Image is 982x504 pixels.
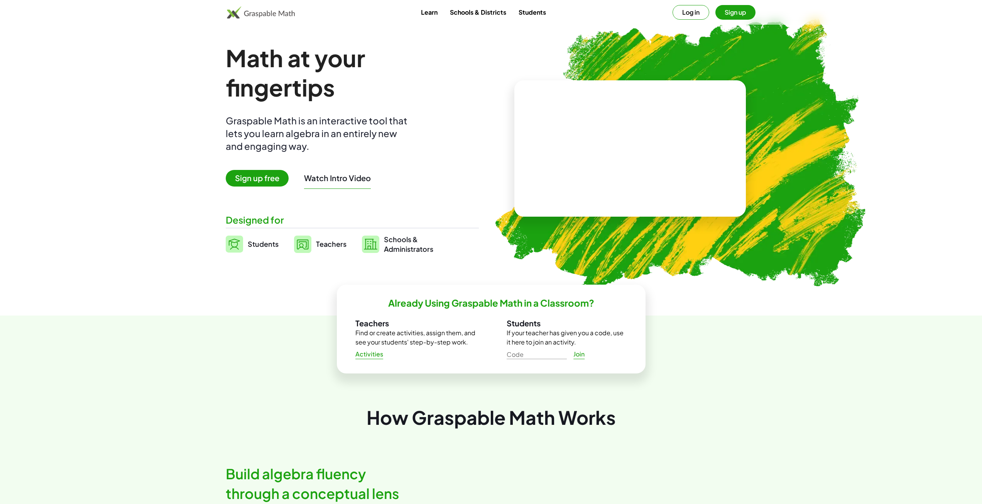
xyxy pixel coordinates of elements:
[316,239,346,248] span: Teachers
[355,318,476,328] h3: Teachers
[226,236,243,253] img: svg%3e
[355,350,384,358] span: Activities
[384,234,433,254] span: Schools & Administrators
[226,43,471,102] h1: Math at your fingertips
[444,5,512,19] a: Schools & Districts
[226,234,279,254] a: Students
[573,350,585,358] span: Join
[226,170,289,187] span: Sign up free
[304,173,371,183] button: Watch Intro Video
[415,5,444,19] a: Learn
[567,347,592,361] a: Join
[226,404,757,430] div: How Graspable Math Works
[673,5,709,20] button: Log in
[507,328,627,347] p: If your teacher has given you a code, use it here to join an activity.
[355,328,476,347] p: Find or create activities, assign them, and see your students' step-by-step work.
[572,120,688,178] video: What is this? This is dynamic math notation. Dynamic math notation plays a central role in how Gr...
[362,236,379,253] img: svg%3e
[294,234,346,254] a: Teachers
[349,347,390,361] a: Activities
[226,464,419,503] h2: Build algebra fluency through a conceptual lens
[507,318,627,328] h3: Students
[226,214,479,226] div: Designed for
[512,5,552,19] a: Students
[715,5,756,20] button: Sign up
[226,114,411,153] div: Graspable Math is an interactive tool that lets you learn algebra in an entirely new and engaging...
[388,297,594,309] h2: Already Using Graspable Math in a Classroom?
[362,234,433,254] a: Schools &Administrators
[248,239,279,248] span: Students
[294,236,311,253] img: svg%3e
